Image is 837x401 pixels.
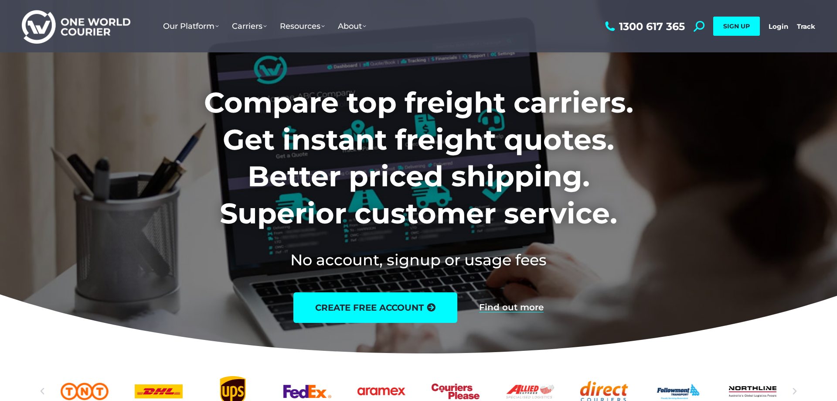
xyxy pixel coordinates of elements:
a: About [331,13,373,40]
a: SIGN UP [713,17,760,36]
a: create free account [293,292,457,323]
h2: No account, signup or usage fees [146,249,691,271]
a: Resources [273,13,331,40]
span: About [338,21,366,31]
a: Find out more [479,303,544,312]
a: Our Platform [157,13,225,40]
span: SIGN UP [723,22,750,30]
a: Login [769,22,788,31]
h1: Compare top freight carriers. Get instant freight quotes. Better priced shipping. Superior custom... [146,84,691,232]
a: 1300 617 365 [603,21,685,32]
span: Our Platform [163,21,219,31]
span: Resources [280,21,325,31]
span: Carriers [232,21,267,31]
a: Carriers [225,13,273,40]
a: Track [797,22,815,31]
img: One World Courier [22,9,130,44]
